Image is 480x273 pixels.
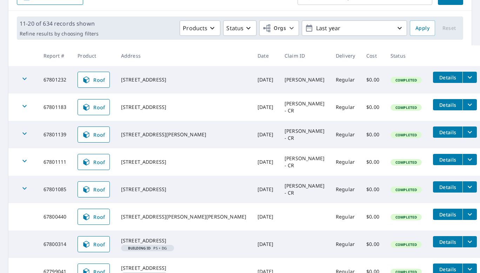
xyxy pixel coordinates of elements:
td: [DATE] [252,176,279,203]
td: Regular [330,148,361,176]
span: Roof [82,240,105,248]
td: $0.00 [361,148,385,176]
td: $0.00 [361,230,385,258]
a: Roof [78,181,110,197]
span: Details [437,156,458,163]
button: filesDropdownBtn-67801085 [462,181,477,193]
td: [PERSON_NAME] [279,66,330,93]
button: Apply [410,20,435,36]
a: Roof [78,154,110,170]
td: [PERSON_NAME] - CR [279,148,330,176]
div: [STREET_ADDRESS][PERSON_NAME][PERSON_NAME] [121,213,246,220]
div: [STREET_ADDRESS] [121,158,246,165]
td: 67801183 [38,93,72,121]
div: [STREET_ADDRESS] [121,104,246,111]
p: Products [183,24,207,32]
td: [PERSON_NAME] - CR [279,121,330,148]
button: filesDropdownBtn-67801183 [462,99,477,110]
td: 67800314 [38,230,72,258]
span: Orgs [262,24,286,33]
button: filesDropdownBtn-67800314 [462,236,477,247]
td: Regular [330,66,361,93]
th: Status [385,45,427,66]
td: 67801085 [38,176,72,203]
a: Roof [78,126,110,143]
th: Delivery [330,45,361,66]
p: Refine results by choosing filters [20,31,99,37]
th: Cost [361,45,385,66]
a: Roof [78,99,110,115]
button: Status [223,20,256,36]
th: Product [72,45,115,66]
span: Completed [391,132,421,137]
td: Regular [330,176,361,203]
td: [DATE] [252,66,279,93]
span: Completed [391,215,421,220]
span: Roof [82,103,105,111]
td: [PERSON_NAME] - CR [279,93,330,121]
button: detailsBtn-67801085 [433,181,462,193]
span: Details [437,74,458,81]
span: Roof [82,76,105,84]
div: [STREET_ADDRESS] [121,265,246,272]
button: filesDropdownBtn-67801111 [462,154,477,165]
button: detailsBtn-67801232 [433,72,462,83]
em: Building ID [128,246,151,250]
p: Last year [313,22,395,34]
td: 67801232 [38,66,72,93]
span: Apply [415,24,429,33]
td: $0.00 [361,176,385,203]
div: [STREET_ADDRESS][PERSON_NAME] [121,131,246,138]
span: PS + DG [124,246,171,250]
button: Orgs [259,20,299,36]
button: filesDropdownBtn-67801139 [462,126,477,138]
span: Details [437,102,458,108]
span: Details [437,129,458,136]
td: [DATE] [252,148,279,176]
td: [DATE] [252,121,279,148]
th: Report # [38,45,72,66]
button: detailsBtn-67800440 [433,209,462,220]
th: Date [252,45,279,66]
td: [DATE] [252,93,279,121]
span: Details [437,184,458,190]
td: $0.00 [361,203,385,230]
td: $0.00 [361,93,385,121]
span: Roof [82,130,105,139]
td: Regular [330,203,361,230]
span: Details [437,211,458,218]
td: $0.00 [361,66,385,93]
span: Completed [391,187,421,192]
span: Details [437,266,458,273]
button: filesDropdownBtn-67800440 [462,209,477,220]
button: filesDropdownBtn-67801232 [462,72,477,83]
span: Roof [82,185,105,194]
p: 11-20 of 634 records shown [20,19,99,28]
a: Roof [78,236,110,252]
span: Completed [391,105,421,110]
span: Roof [82,158,105,166]
a: Roof [78,72,110,88]
span: Completed [391,78,421,83]
td: 67801139 [38,121,72,148]
td: Regular [330,93,361,121]
button: detailsBtn-67801183 [433,99,462,110]
td: 67801111 [38,148,72,176]
td: $0.00 [361,121,385,148]
span: Details [437,239,458,245]
button: detailsBtn-67801111 [433,154,462,165]
td: [DATE] [252,230,279,258]
th: Address [115,45,252,66]
td: 67800440 [38,203,72,230]
td: Regular [330,121,361,148]
button: detailsBtn-67801139 [433,126,462,138]
button: Products [180,20,220,36]
td: [DATE] [252,203,279,230]
td: [PERSON_NAME] - CR [279,176,330,203]
div: [STREET_ADDRESS] [121,186,246,193]
div: [STREET_ADDRESS] [121,237,246,244]
p: Status [226,24,244,32]
a: Roof [78,209,110,225]
span: Completed [391,160,421,165]
div: [STREET_ADDRESS] [121,76,246,83]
